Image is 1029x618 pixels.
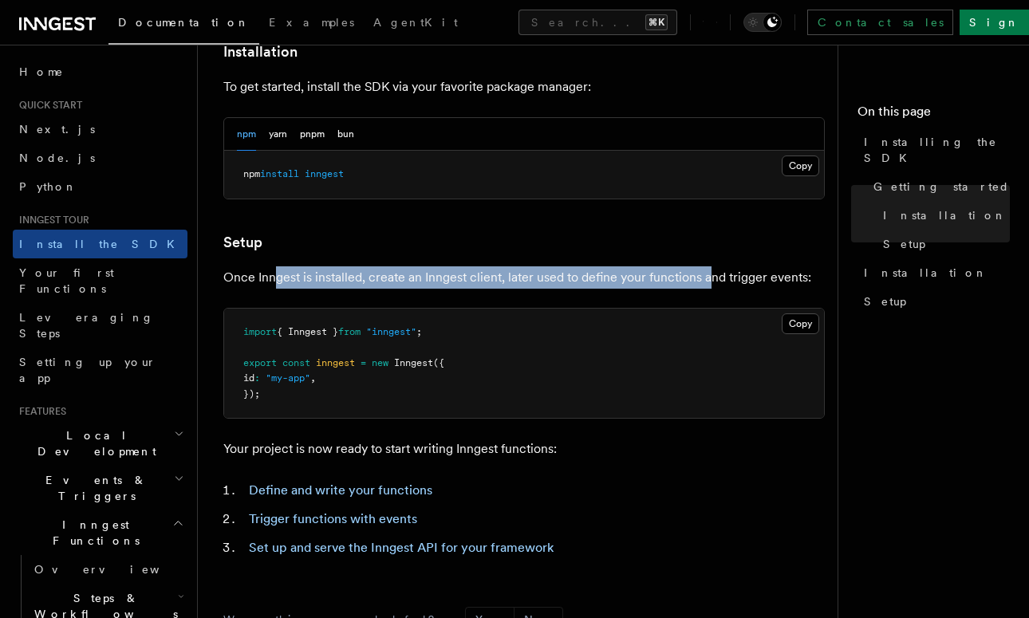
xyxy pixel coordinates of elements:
[366,326,416,337] span: "inngest"
[13,144,187,172] a: Node.js
[19,180,77,193] span: Python
[243,388,260,400] span: });
[877,230,1010,258] a: Setup
[857,128,1010,172] a: Installing the SDK
[373,16,458,29] span: AgentKit
[361,357,366,368] span: =
[338,326,361,337] span: from
[857,287,1010,316] a: Setup
[13,510,187,555] button: Inngest Functions
[254,372,260,384] span: :
[782,155,819,176] button: Copy
[223,231,262,254] a: Setup
[13,258,187,303] a: Your first Functions
[877,201,1010,230] a: Installation
[310,372,316,384] span: ,
[13,230,187,258] a: Install the SDK
[316,357,355,368] span: inngest
[645,14,668,30] kbd: ⌘K
[243,326,277,337] span: import
[433,357,444,368] span: ({
[13,348,187,392] a: Setting up your app
[28,555,187,584] a: Overview
[864,134,1010,166] span: Installing the SDK
[13,172,187,201] a: Python
[108,5,259,45] a: Documentation
[118,16,250,29] span: Documentation
[269,16,354,29] span: Examples
[13,115,187,144] a: Next.js
[883,236,925,252] span: Setup
[867,172,1010,201] a: Getting started
[337,118,354,151] button: bun
[19,238,184,250] span: Install the SDK
[300,118,325,151] button: pnpm
[743,13,782,32] button: Toggle dark mode
[864,265,988,281] span: Installation
[13,517,172,549] span: Inngest Functions
[13,466,187,510] button: Events & Triggers
[416,326,422,337] span: ;
[13,303,187,348] a: Leveraging Steps
[282,357,310,368] span: const
[269,118,287,151] button: yarn
[864,293,906,309] span: Setup
[243,372,254,384] span: id
[249,511,417,526] a: Trigger functions with events
[13,405,66,418] span: Features
[364,5,467,43] a: AgentKit
[223,76,825,98] p: To get started, install the SDK via your favorite package manager:
[223,266,825,289] p: Once Inngest is installed, create an Inngest client, later used to define your functions and trig...
[883,207,1007,223] span: Installation
[13,472,174,504] span: Events & Triggers
[13,99,82,112] span: Quick start
[857,102,1010,128] h4: On this page
[19,311,154,340] span: Leveraging Steps
[19,64,64,80] span: Home
[782,313,819,334] button: Copy
[243,168,260,179] span: npm
[857,258,1010,287] a: Installation
[260,168,299,179] span: install
[223,438,825,460] p: Your project is now ready to start writing Inngest functions:
[34,563,199,576] span: Overview
[518,10,677,35] button: Search...⌘K
[873,179,1010,195] span: Getting started
[223,41,298,63] a: Installation
[19,266,114,295] span: Your first Functions
[372,357,388,368] span: new
[13,57,187,86] a: Home
[19,123,95,136] span: Next.js
[237,118,256,151] button: npm
[277,326,338,337] span: { Inngest }
[13,421,187,466] button: Local Development
[249,482,432,498] a: Define and write your functions
[266,372,310,384] span: "my-app"
[249,540,554,555] a: Set up and serve the Inngest API for your framework
[394,357,433,368] span: Inngest
[807,10,953,35] a: Contact sales
[259,5,364,43] a: Examples
[305,168,344,179] span: inngest
[243,357,277,368] span: export
[19,356,156,384] span: Setting up your app
[13,427,174,459] span: Local Development
[13,214,89,226] span: Inngest tour
[19,152,95,164] span: Node.js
